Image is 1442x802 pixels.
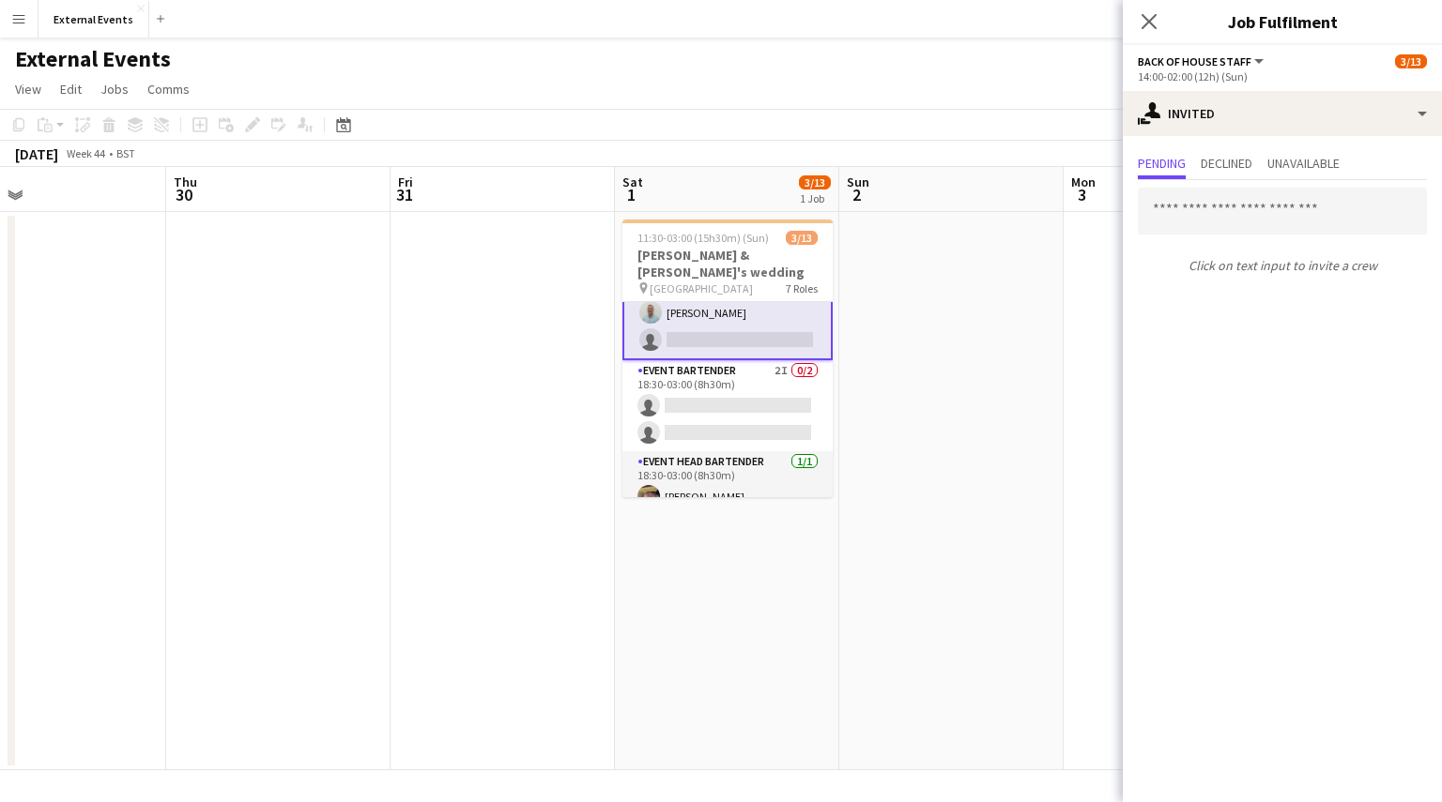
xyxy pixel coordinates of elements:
[1267,157,1340,170] span: Unavailable
[62,146,109,160] span: Week 44
[622,451,833,515] app-card-role: Event head Bartender1/118:30-03:00 (8h30m)[PERSON_NAME]
[15,144,58,163] div: [DATE]
[786,231,818,245] span: 3/13
[622,247,833,280] h3: [PERSON_NAME] & [PERSON_NAME]'s wedding
[147,81,190,98] span: Comms
[1123,250,1442,281] p: Click on text input to invite a crew
[116,146,135,160] div: BST
[15,81,41,98] span: View
[650,281,753,295] span: [GEOGRAPHIC_DATA]
[174,174,197,190] span: Thu
[622,265,833,360] app-card-role: Back of house staff1/214:00-02:00 (12h)[PERSON_NAME]
[786,281,818,295] span: 7 Roles
[800,191,830,205] div: 1 Job
[1123,91,1442,136] div: Invited
[100,81,129,98] span: Jobs
[622,219,833,497] app-job-card: 11:30-03:00 (15h30m) (Sun)3/13[PERSON_NAME] & [PERSON_NAME]'s wedding [GEOGRAPHIC_DATA]7 Roles Ba...
[53,77,89,101] a: Edit
[620,184,643,205] span: 1
[395,184,413,205] span: 31
[1138,54,1266,68] button: Back of house staff
[1138,157,1186,170] span: Pending
[1138,69,1427,83] div: 14:00-02:00 (12h) (Sun)
[1201,157,1252,170] span: Declined
[171,184,197,205] span: 30
[140,77,197,101] a: Comms
[398,174,413,190] span: Fri
[38,1,149,38] button: External Events
[844,184,869,205] span: 2
[1138,54,1251,68] span: Back of house staff
[637,231,769,245] span: 11:30-03:00 (15h30m) (Sun)
[60,81,82,98] span: Edit
[1395,54,1427,68] span: 3/13
[799,175,831,189] span: 3/13
[622,174,643,190] span: Sat
[622,360,833,451] app-card-role: Event bartender2I0/218:30-03:00 (8h30m)
[1068,184,1096,205] span: 3
[15,45,171,73] h1: External Events
[8,77,49,101] a: View
[1123,9,1442,34] h3: Job Fulfilment
[1071,174,1096,190] span: Mon
[93,77,136,101] a: Jobs
[847,174,869,190] span: Sun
